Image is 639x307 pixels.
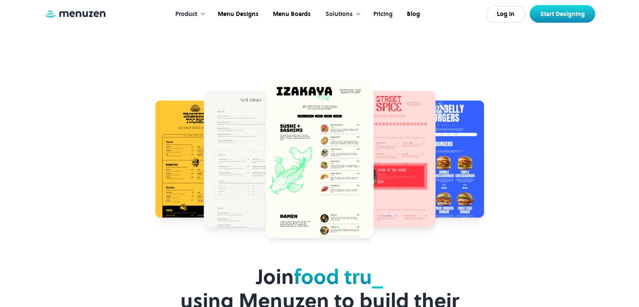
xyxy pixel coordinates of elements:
a: Menu Designs [210,1,265,27]
span: food tru [294,263,372,291]
a: Menu Boards [265,1,317,27]
div: Solutions [325,10,353,19]
div: Solutions [317,1,365,27]
span: _ [372,263,383,291]
div: Product [175,10,197,19]
a: Log In [486,6,525,23]
a: Start Designing [530,5,595,23]
a: Pricing [365,1,399,27]
div: Product [167,1,210,27]
a: Blog [399,1,426,27]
